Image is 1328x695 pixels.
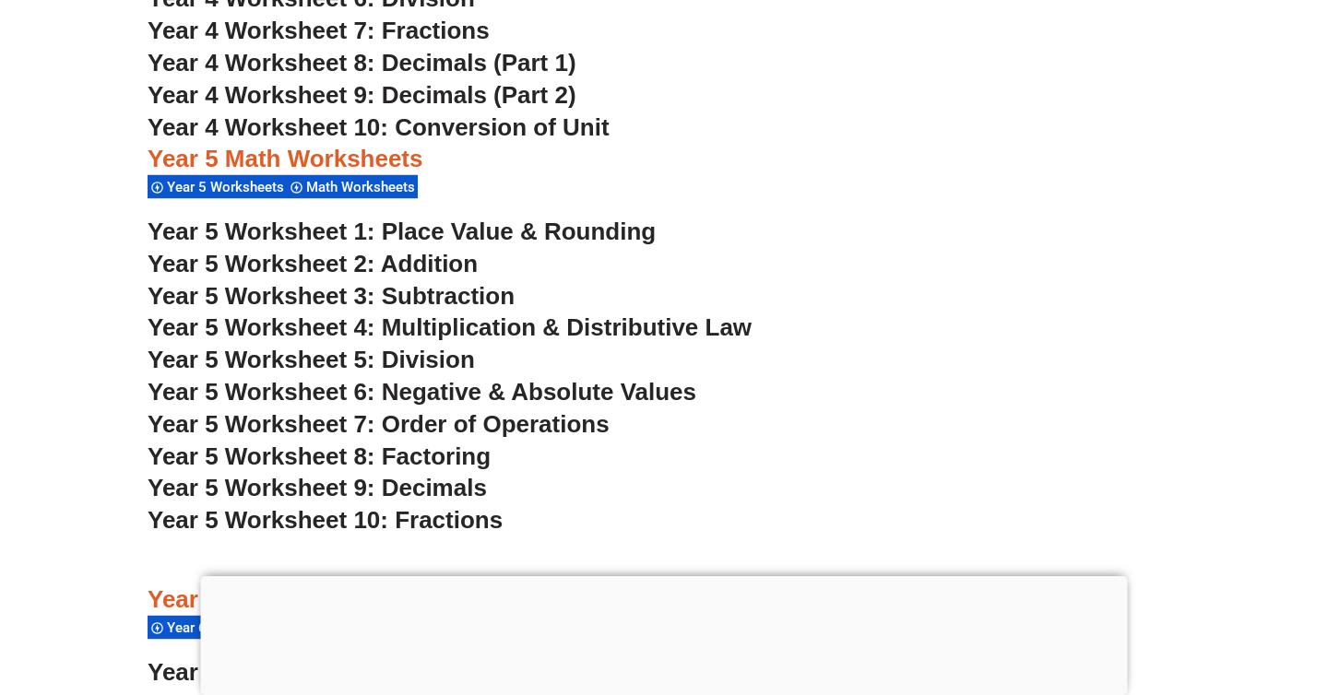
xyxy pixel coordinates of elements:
div: Year 5 Worksheets [148,174,287,199]
a: Year 5 Worksheet 4: Multiplication & Distributive Law [148,313,752,341]
a: Year 4 Worksheet 10: Conversion of Unit [148,113,610,141]
a: Year 4 Worksheet 8: Decimals (Part 1) [148,49,576,77]
a: Year 4 Worksheet 9: Decimals (Part 2) [148,81,576,109]
a: Year 5 Worksheet 1: Place Value & Rounding [148,218,656,245]
a: Year 5 Worksheet 6: Negative & Absolute Values [148,378,696,406]
span: Year 6 Worksheets [167,619,290,636]
span: Year 6 Worksheet 1: [148,658,375,686]
div: Year 6 Worksheets [148,615,287,640]
a: Year 5 Worksheet 7: Order of Operations [148,410,610,438]
a: Year 5 Worksheet 9: Decimals [148,474,487,501]
a: Year 6 Worksheet 1:Measurement [148,658,529,686]
a: Year 5 Worksheet 3: Subtraction [148,282,515,310]
a: Year 5 Worksheet 8: Factoring [148,442,491,470]
h3: Year 5 Math Worksheets [148,144,1180,175]
a: Year 5 Worksheet 2: Addition [148,250,478,277]
span: Math Worksheets [306,179,421,195]
a: Year 5 Worksheet 5: Division [148,346,475,373]
h3: Year 6 Math Worksheets [148,584,1180,616]
iframe: Chat Widget [1012,487,1328,695]
a: Year 5 Worksheet 10: Fractions [148,506,503,534]
span: Year 5 Worksheets [167,179,290,195]
a: Year 4 Worksheet 7: Fractions [148,17,490,44]
div: Math Worksheets [287,174,418,199]
iframe: Advertisement [201,576,1128,690]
